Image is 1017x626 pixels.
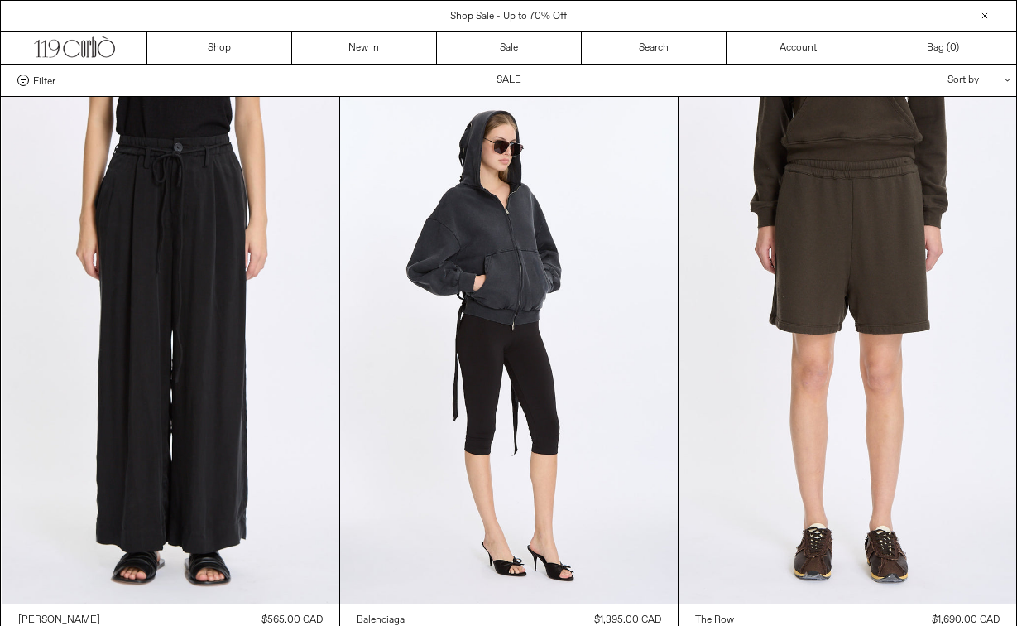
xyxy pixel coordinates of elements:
a: New In [292,32,437,64]
a: Account [727,32,871,64]
div: Sort by [851,65,1000,96]
img: Balenciaga Lace-Up Zip-Up Hoodie [340,97,678,604]
a: Sale [437,32,582,64]
a: Bag () [871,32,1016,64]
a: Shop Sale - Up to 70% Off [450,10,567,23]
img: The Row Gana Short in warm sepia [679,97,1016,604]
span: Filter [33,75,55,86]
img: Lauren Manoogian Sanded Trouser [2,97,339,604]
a: Shop [147,32,292,64]
a: Search [582,32,727,64]
span: 0 [950,41,956,55]
span: ) [950,41,959,55]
